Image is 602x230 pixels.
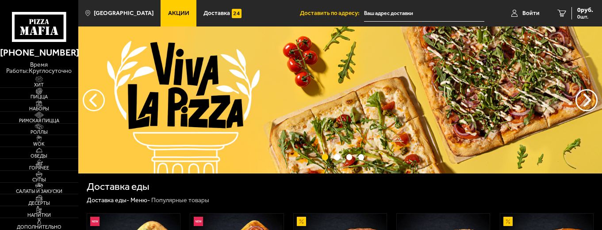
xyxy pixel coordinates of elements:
[577,14,593,19] span: 0 шт.
[130,196,150,204] a: Меню-
[322,154,328,160] button: точки переключения
[575,89,598,111] button: предыдущий
[346,154,353,160] button: точки переключения
[577,7,593,13] span: 0 руб.
[522,10,540,16] span: Войти
[503,217,513,226] img: Акционный
[300,10,364,16] span: Доставить по адресу:
[334,154,340,160] button: точки переключения
[168,10,189,16] span: Акции
[358,154,364,160] button: точки переключения
[151,196,209,204] div: Популярные товары
[94,10,153,16] span: [GEOGRAPHIC_DATA]
[90,217,100,226] img: Новинка
[83,89,105,111] button: следующий
[87,196,129,204] a: Доставка еды-
[87,182,150,192] h1: Доставка еды
[297,217,306,226] img: Акционный
[364,5,484,22] input: Ваш адрес доставки
[232,9,241,18] img: 15daf4d41897b9f0e9f617042186c801.svg
[194,217,203,226] img: Новинка
[203,10,230,16] span: Доставка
